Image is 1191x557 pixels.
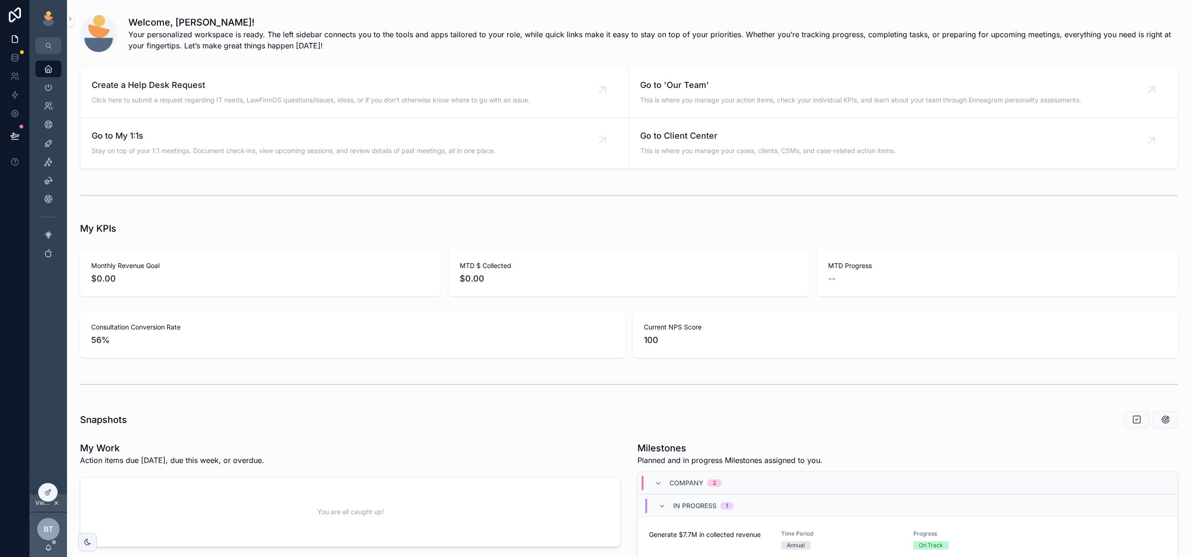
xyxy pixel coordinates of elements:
[92,79,530,92] span: Create a Help Desk Request
[640,146,896,155] span: This is where you manage your cases, clients, CSMs, and case-related action items.
[91,272,430,285] span: $0.00
[80,222,116,235] h1: My KPIs
[713,479,716,487] div: 2
[726,502,728,510] div: 1
[640,129,896,142] span: Go to Client Center
[460,272,798,285] span: $0.00
[92,95,530,105] span: Click here to submit a request regarding IT needs, LawFirmOS questions/issues, ideas, or if you d...
[92,146,495,155] span: Stay on top of your 1:1 meetings. Document check-ins, view upcoming sessions, and review details ...
[128,29,1178,51] span: Your personalized workspace is ready. The left sidebar connects you to the tools and apps tailore...
[629,67,1178,118] a: Go to 'Our Team'This is where you manage your action items, check your individual KPIs, and learn...
[629,118,1178,168] a: Go to Client CenterThis is where you manage your cases, clients, CSMs, and case-related action it...
[644,334,1167,347] span: 100
[317,507,384,517] span: You are all caught up!
[640,95,1081,105] span: This is where you manage your action items, check your individual KPIs, and learn about your team...
[80,67,629,118] a: Create a Help Desk RequestClick here to submit a request regarding IT needs, LawFirmOS questions/...
[128,16,1178,29] h1: Welcome, [PERSON_NAME]!
[828,261,1167,270] span: MTD Progress
[80,442,264,455] h1: My Work
[91,322,614,332] span: Consultation Conversion Rate
[80,413,127,426] h1: Snapshots
[460,261,798,270] span: MTD $ Collected
[637,442,823,455] h1: Milestones
[781,530,902,537] span: Time Period
[30,54,67,274] div: scrollable content
[787,541,805,550] div: Annual
[44,523,53,535] span: BT
[669,478,703,488] span: Company
[92,129,495,142] span: Go to My 1:1s
[913,530,1034,537] span: Progress
[80,118,629,168] a: Go to My 1:1sStay on top of your 1:1 meetings. Document check-ins, view upcoming sessions, and re...
[828,272,836,285] span: --
[35,499,51,507] span: Viewing as [PERSON_NAME]
[91,334,614,347] span: 56%
[649,530,770,539] span: Generate $7.7M in collected revenue
[673,501,716,510] span: In Progress
[91,261,430,270] span: Monthly Revenue Goal
[919,541,943,550] div: On Track
[644,322,1167,332] span: Current NPS Score
[640,79,1081,92] span: Go to 'Our Team'
[80,455,264,466] p: Action items due [DATE], due this week, or overdue.
[637,455,823,466] span: Planned and in progress Milestones assigned to you.
[41,11,56,26] img: App logo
